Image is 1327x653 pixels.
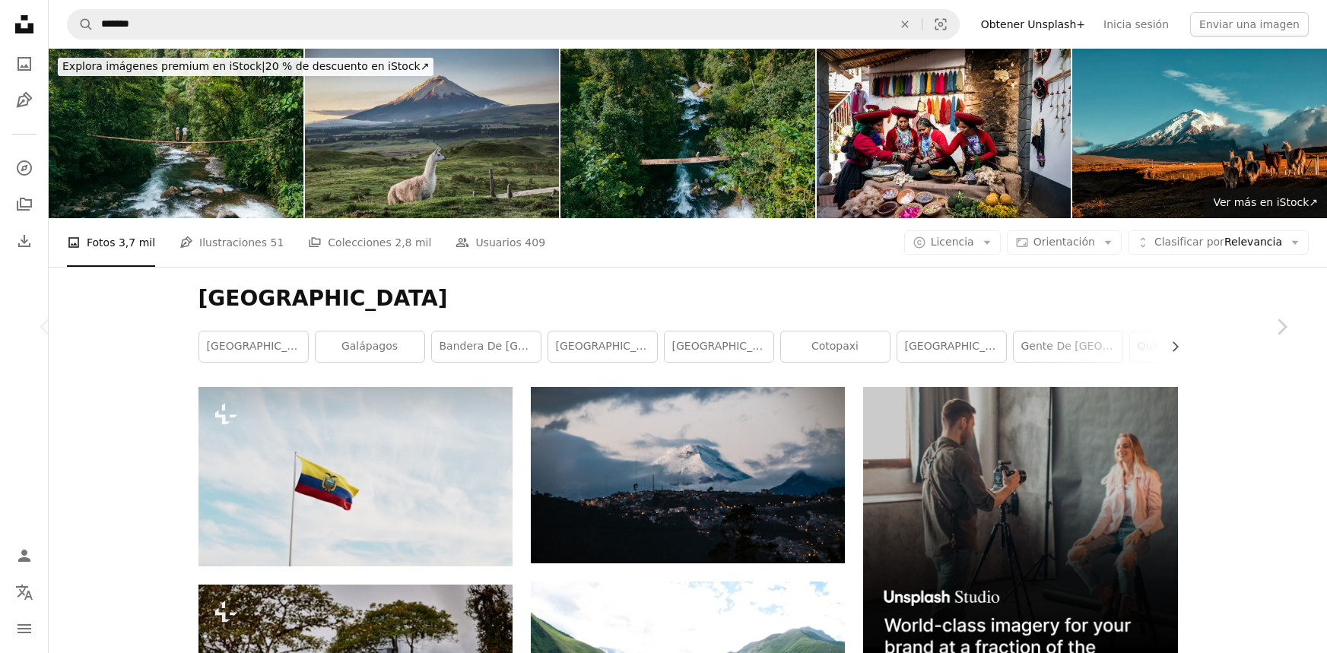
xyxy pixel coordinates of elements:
a: [GEOGRAPHIC_DATA] [548,331,657,362]
span: Licencia [931,236,974,248]
a: Colecciones [9,189,40,220]
a: Ilustraciones [9,85,40,116]
a: [GEOGRAPHIC_DATA] [199,331,308,362]
a: Siguiente [1236,254,1327,400]
span: Explora imágenes premium en iStock | [62,60,265,72]
button: Enviar una imagen [1190,12,1309,36]
span: Orientación [1033,236,1095,248]
a: Obtener Unsplash+ [972,12,1094,36]
a: Iniciar sesión / Registrarse [9,540,40,571]
img: Cotopaxi y llamas [1072,49,1327,218]
a: Explorar [9,153,40,183]
img: Llama De Pie En El Campo Contra Las Montañas Durante La Puesta Del Sol [305,49,560,218]
a: Explora imágenes premium en iStock|20 % de descuento en iStock↗ [49,49,443,85]
button: desplazar lista a la derecha [1161,331,1178,362]
h1: [GEOGRAPHIC_DATA] [198,285,1178,312]
a: Historial de descargas [9,226,40,256]
img: Indígenas de Chinchero trabajando en una industria textil, en el distrito de Chinchero [817,49,1071,218]
a: Ver más en iStock↗ [1204,188,1327,218]
a: Colecciones 2,8 mil [308,218,431,267]
button: Borrar [888,10,922,39]
a: Una bandera ondeando en el viento en un día nublado [198,470,513,483]
span: 20 % de descuento en iStock ↗ [62,60,429,72]
form: Encuentra imágenes en todo el sitio [67,9,960,40]
a: Inicia sesión [1094,12,1178,36]
span: 51 [270,234,284,251]
a: Ilustraciones 51 [179,218,284,267]
img: Vista aérea del hombre y la mujer en el puente sobre el río en las selvas de Ecuador [49,49,303,218]
button: Buscar en Unsplash [68,10,94,39]
span: Relevancia [1154,235,1282,250]
img: Pueblo con luces lejos de campo de montaña con nieve [531,387,845,563]
a: [GEOGRAPHIC_DATA] [897,331,1006,362]
img: Vista aérea de la mujer cruzando el puente sobre el río en las selvas [560,49,815,218]
a: Bandera de [GEOGRAPHIC_DATA] [432,331,541,362]
span: 2,8 mil [395,234,431,251]
a: Gente de [GEOGRAPHIC_DATA] [1014,331,1122,362]
span: Ver más en iStock ↗ [1213,196,1318,208]
button: Licencia [904,230,1001,255]
a: Galápagos [316,331,424,362]
button: Orientación [1007,230,1122,255]
img: Una bandera ondeando en el viento en un día nublado [198,387,513,566]
span: Clasificar por [1154,236,1224,248]
button: Menú [9,613,40,644]
button: Búsqueda visual [922,10,959,39]
a: Pueblo con luces lejos de campo de montaña con nieve [531,468,845,482]
button: Idioma [9,577,40,607]
a: Cotopaxi [781,331,890,362]
a: Fotos [9,49,40,79]
a: [GEOGRAPHIC_DATA] [665,331,773,362]
a: quito [GEOGRAPHIC_DATA] [1130,331,1239,362]
a: Usuarios 409 [456,218,545,267]
span: 409 [525,234,545,251]
button: Clasificar porRelevancia [1128,230,1309,255]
